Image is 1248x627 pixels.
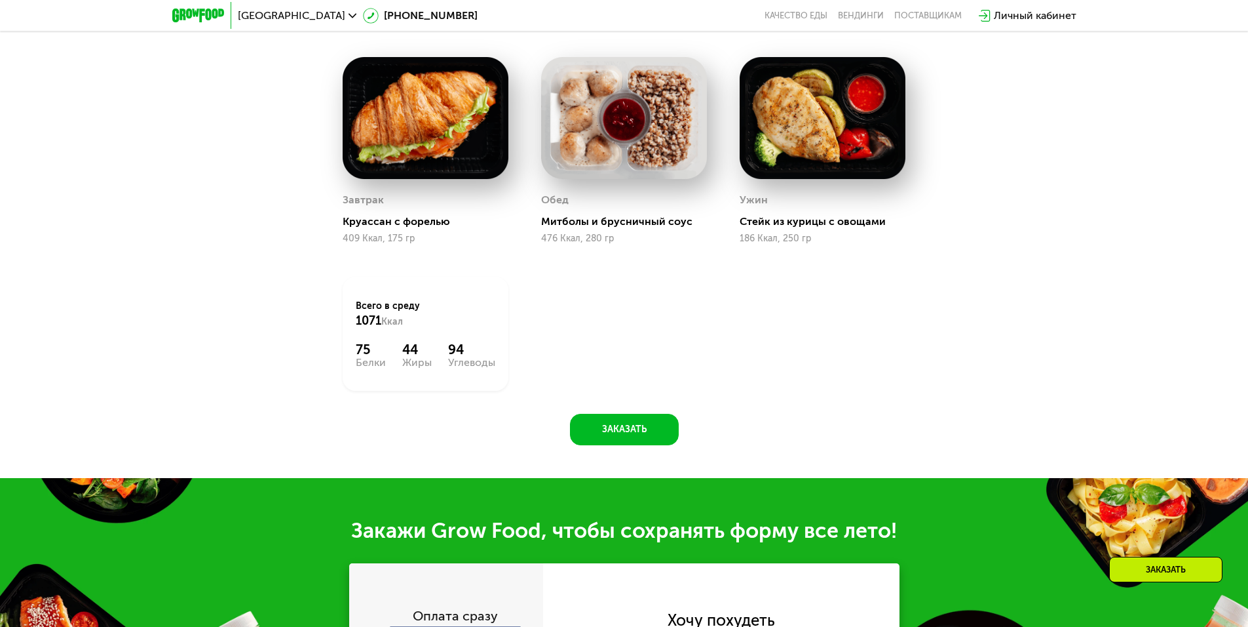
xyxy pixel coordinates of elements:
div: Оплата сразу [350,609,543,626]
div: Белки [356,357,386,368]
div: Заказать [1109,557,1222,582]
div: Стейк из курицы с овощами [740,215,916,228]
div: поставщикам [894,10,962,21]
div: 186 Ккал, 250 гр [740,233,905,244]
div: 44 [402,342,432,357]
div: Круассан с форелью [343,215,519,228]
button: Заказать [570,414,679,445]
div: 94 [448,342,495,357]
div: 409 Ккал, 175 гр [343,233,508,244]
div: Углеводы [448,357,495,368]
div: Личный кабинет [994,8,1076,24]
div: Ужин [740,190,768,210]
span: Ккал [381,316,403,327]
a: Качество еды [765,10,827,21]
div: 75 [356,342,386,357]
div: Обед [541,190,569,210]
span: [GEOGRAPHIC_DATA] [238,10,345,21]
div: Завтрак [343,190,384,210]
span: 1071 [356,313,381,328]
div: 476 Ккал, 280 гр [541,233,707,244]
div: Всего в среду [356,300,495,329]
a: Вендинги [838,10,884,21]
div: Митболы и брусничный соус [541,215,717,228]
a: [PHONE_NUMBER] [363,8,478,24]
div: Жиры [402,357,432,368]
